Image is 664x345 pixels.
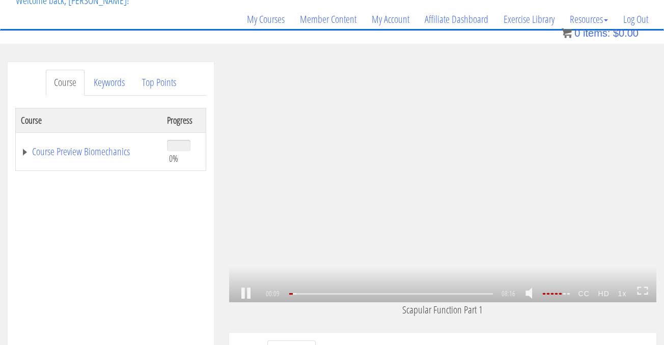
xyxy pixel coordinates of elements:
[502,290,515,297] span: 08:16
[46,70,85,96] a: Course
[583,27,610,39] span: items:
[562,28,572,38] img: icon11.png
[162,108,206,132] th: Progress
[613,27,619,39] span: $
[86,70,133,96] a: Keywords
[169,153,178,164] span: 0%
[16,108,162,132] th: Course
[21,147,157,157] a: Course Preview Biomechanics
[613,27,639,39] bdi: 0.00
[574,285,594,302] strong: CC
[265,290,281,297] span: 00:09
[134,70,184,96] a: Top Points
[594,285,614,302] strong: HD
[614,285,631,302] strong: 1x
[229,302,656,318] p: Scapular Function Part 1
[574,27,580,39] span: 0
[562,27,639,39] a: 0 items: $0.00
